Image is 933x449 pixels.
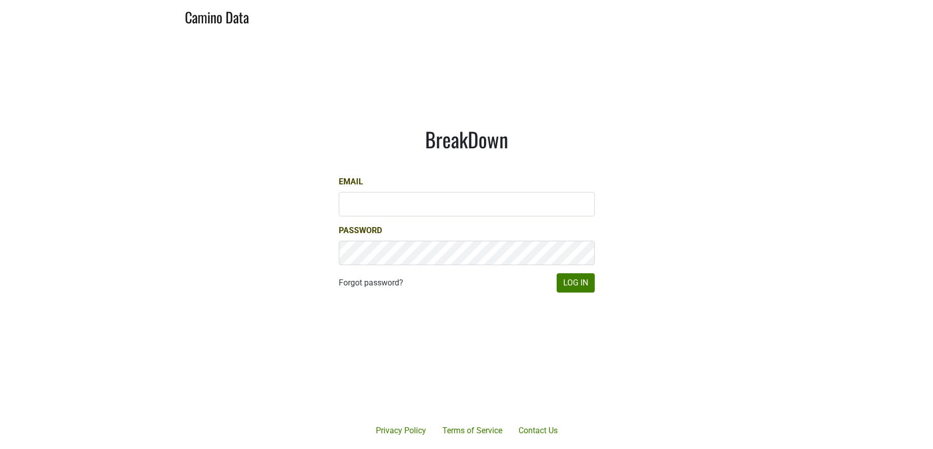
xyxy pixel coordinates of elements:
[557,273,595,293] button: Log In
[339,224,382,237] label: Password
[510,421,566,441] a: Contact Us
[368,421,434,441] a: Privacy Policy
[185,4,249,28] a: Camino Data
[339,277,403,289] a: Forgot password?
[339,176,363,188] label: Email
[434,421,510,441] a: Terms of Service
[339,127,595,151] h1: BreakDown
